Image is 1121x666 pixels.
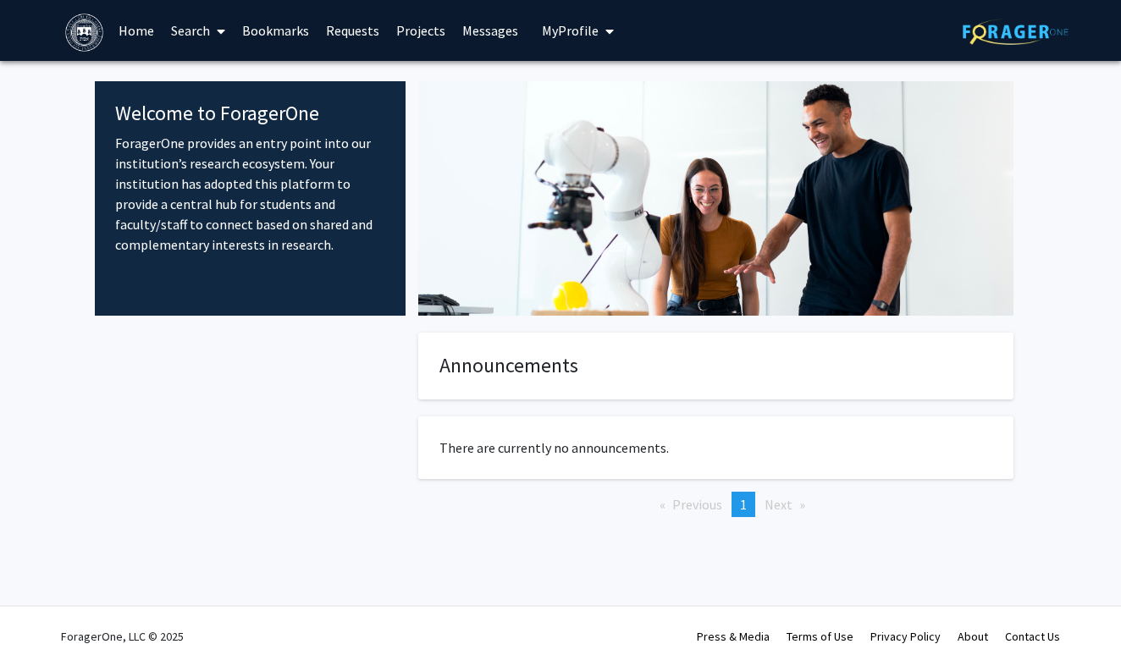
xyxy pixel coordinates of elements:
[115,133,385,255] p: ForagerOne provides an entry point into our institution’s research ecosystem. Your institution ha...
[163,1,234,60] a: Search
[115,102,385,126] h4: Welcome to ForagerOne
[672,496,722,513] span: Previous
[439,438,992,458] p: There are currently no announcements.
[388,1,454,60] a: Projects
[542,22,599,39] span: My Profile
[1005,629,1060,644] a: Contact Us
[418,492,1013,517] ul: Pagination
[697,629,770,644] a: Press & Media
[454,1,527,60] a: Messages
[963,19,1069,45] img: ForagerOne Logo
[787,629,853,644] a: Terms of Use
[418,81,1013,316] img: Cover Image
[61,607,184,666] div: ForagerOne, LLC © 2025
[65,14,103,52] img: Brandeis University Logo
[439,354,992,378] h4: Announcements
[870,629,941,644] a: Privacy Policy
[958,629,988,644] a: About
[318,1,388,60] a: Requests
[765,496,792,513] span: Next
[13,590,72,653] iframe: Chat
[110,1,163,60] a: Home
[234,1,318,60] a: Bookmarks
[740,496,747,513] span: 1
